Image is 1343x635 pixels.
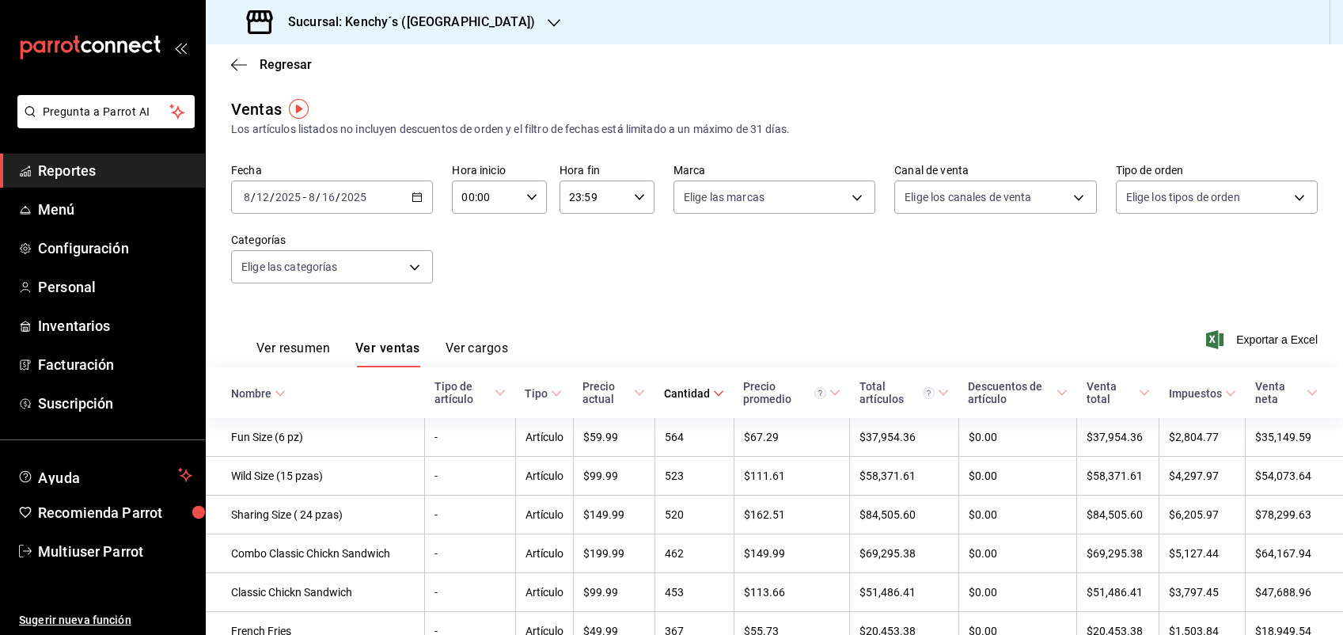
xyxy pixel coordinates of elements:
td: 520 [654,496,734,534]
button: Pregunta a Parrot AI [17,95,195,128]
span: Cantidad [664,387,724,400]
div: Nombre [231,387,271,400]
span: Elige las marcas [684,189,764,205]
td: Artículo [515,418,573,457]
input: ---- [340,191,367,203]
td: Wild Size (15 pzas) [206,457,425,496]
span: Sugerir nueva función [19,612,192,629]
div: Tipo de artículo [434,380,492,405]
button: Exportar a Excel [1209,330,1318,349]
span: Descuentos de artículo [968,380,1068,405]
td: $3,797.45 [1159,573,1246,612]
span: Reportes [38,160,192,181]
td: - [425,496,516,534]
span: Venta neta [1255,380,1318,405]
button: Ver cargos [446,340,509,367]
span: Nombre [231,387,286,400]
td: $67.29 [734,418,849,457]
img: Tooltip marker [289,99,309,119]
td: $5,127.44 [1159,534,1246,573]
div: Total artículos [859,380,935,405]
a: Pregunta a Parrot AI [11,115,195,131]
td: $0.00 [958,496,1077,534]
td: $99.99 [573,457,654,496]
span: - [303,191,306,203]
span: Facturación [38,354,192,375]
span: Personal [38,276,192,298]
td: Combo Classic Chickn Sandwich [206,534,425,573]
label: Hora inicio [452,165,547,176]
label: Tipo de orden [1116,165,1318,176]
input: -- [308,191,316,203]
svg: El total artículos considera cambios de precios en los artículos así como costos adicionales por ... [923,387,935,399]
label: Hora fin [560,165,654,176]
span: / [336,191,340,203]
label: Canal de venta [894,165,1096,176]
input: -- [243,191,251,203]
td: $64,167.94 [1246,534,1343,573]
td: - [425,534,516,573]
td: $51,486.41 [1077,573,1159,612]
span: Tipo de artículo [434,380,506,405]
label: Fecha [231,165,433,176]
span: Tipo [525,387,562,400]
td: $58,371.61 [1077,457,1159,496]
td: Artículo [515,534,573,573]
td: Artículo [515,573,573,612]
span: / [270,191,275,203]
span: Recomienda Parrot [38,502,192,523]
td: $54,073.64 [1246,457,1343,496]
td: $0.00 [958,418,1077,457]
h3: Sucursal: Kenchy´s ([GEOGRAPHIC_DATA]) [275,13,535,32]
div: Descuentos de artículo [968,380,1053,405]
span: Configuración [38,238,192,259]
td: $84,505.60 [850,496,959,534]
td: Artículo [515,457,573,496]
td: $149.99 [734,534,849,573]
button: Regresar [231,57,312,72]
td: $0.00 [958,457,1077,496]
td: $162.51 [734,496,849,534]
td: Sharing Size ( 24 pzas) [206,496,425,534]
td: $37,954.36 [1077,418,1159,457]
span: Multiuser Parrot [38,541,192,562]
svg: Precio promedio = Total artículos / cantidad [814,387,826,399]
td: 462 [654,534,734,573]
span: Suscripción [38,393,192,414]
span: / [251,191,256,203]
span: Ayuda [38,466,172,485]
span: Impuestos [1169,387,1236,400]
td: $78,299.63 [1246,496,1343,534]
div: Tipo [525,387,548,400]
td: $47,688.96 [1246,573,1343,612]
div: Impuestos [1169,387,1222,400]
div: Venta neta [1255,380,1303,405]
span: / [316,191,321,203]
div: Los artículos listados no incluyen descuentos de orden y el filtro de fechas está limitado a un m... [231,121,1318,138]
div: Venta total [1087,380,1136,405]
span: Elige los canales de venta [905,189,1031,205]
td: 564 [654,418,734,457]
div: Precio promedio [743,380,825,405]
td: $199.99 [573,534,654,573]
td: $0.00 [958,573,1077,612]
td: $35,149.59 [1246,418,1343,457]
input: -- [321,191,336,203]
td: $113.66 [734,573,849,612]
td: $37,954.36 [850,418,959,457]
button: Ver ventas [355,340,420,367]
td: - [425,457,516,496]
td: $51,486.41 [850,573,959,612]
span: Pregunta a Parrot AI [43,104,170,120]
div: Precio actual [582,380,631,405]
span: Regresar [260,57,312,72]
span: Precio actual [582,380,645,405]
td: $4,297.97 [1159,457,1246,496]
span: Total artículos [859,380,950,405]
td: $69,295.38 [1077,534,1159,573]
td: 453 [654,573,734,612]
td: - [425,573,516,612]
td: Classic Chickn Sandwich [206,573,425,612]
td: Artículo [515,496,573,534]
